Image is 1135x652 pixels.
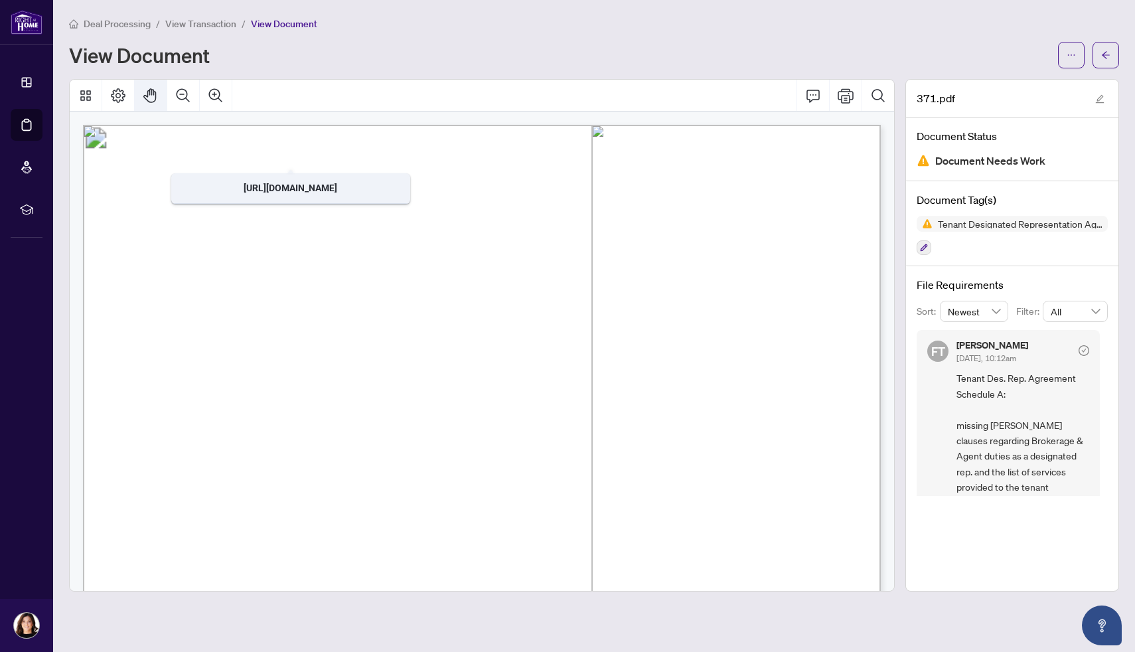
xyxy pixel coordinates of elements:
[251,18,317,30] span: View Document
[933,219,1108,228] span: Tenant Designated Representation Agreement
[14,613,39,638] img: Profile Icon
[1051,301,1100,321] span: All
[84,18,151,30] span: Deal Processing
[11,10,42,35] img: logo
[917,216,933,232] img: Status Icon
[956,341,1028,350] h5: [PERSON_NAME]
[165,18,236,30] span: View Transaction
[1016,304,1043,319] p: Filter:
[917,128,1108,144] h4: Document Status
[956,353,1016,363] span: [DATE], 10:12am
[1082,606,1122,645] button: Open asap
[917,304,940,319] p: Sort:
[1095,94,1104,104] span: edit
[948,301,1001,321] span: Newest
[242,16,246,31] li: /
[1067,50,1076,60] span: ellipsis
[917,154,930,167] img: Document Status
[935,152,1045,170] span: Document Needs Work
[917,277,1108,293] h4: File Requirements
[69,44,210,66] h1: View Document
[69,19,78,29] span: home
[956,370,1089,495] span: Tenant Des. Rep. Agreement Schedule A: missing [PERSON_NAME] clauses regarding Brokerage & Agent ...
[917,90,955,106] span: 371.pdf
[1101,50,1110,60] span: arrow-left
[1079,345,1089,356] span: check-circle
[917,192,1108,208] h4: Document Tag(s)
[931,342,945,361] span: FT
[156,16,160,31] li: /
